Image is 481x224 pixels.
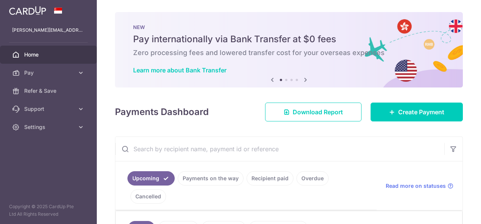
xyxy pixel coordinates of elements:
a: Payments on the way [178,171,244,186]
img: Bank transfer banner [115,12,463,87]
p: [PERSON_NAME][EMAIL_ADDRESS][DOMAIN_NAME] [12,26,85,34]
input: Search by recipient name, payment id or reference [115,137,444,161]
span: Home [24,51,74,58]
a: Download Report [265,103,362,121]
span: Settings [24,123,74,131]
span: Pay [24,69,74,77]
span: Support [24,105,74,113]
span: Read more on statuses [386,182,446,190]
a: Create Payment [371,103,463,121]
img: CardUp [9,6,46,15]
span: Create Payment [398,107,444,117]
a: Cancelled [130,189,166,204]
h6: Zero processing fees and lowered transfer cost for your overseas expenses [133,48,445,57]
h5: Pay internationally via Bank Transfer at $0 fees [133,33,445,45]
a: Overdue [296,171,329,186]
a: Upcoming [127,171,175,186]
a: Read more on statuses [386,182,453,190]
a: Recipient paid [247,171,293,186]
span: Download Report [293,107,343,117]
p: NEW [133,24,445,30]
a: Learn more about Bank Transfer [133,66,227,74]
h4: Payments Dashboard [115,105,209,119]
span: Refer & Save [24,87,74,95]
